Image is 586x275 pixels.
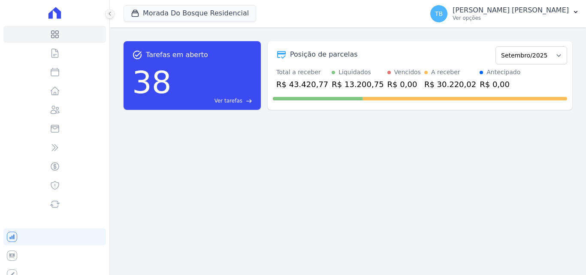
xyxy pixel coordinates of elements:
[214,97,242,105] span: Ver tarefas
[290,49,358,60] div: Posição de parcelas
[332,79,384,90] div: R$ 13.200,75
[246,98,252,104] span: east
[435,11,443,17] span: TB
[132,60,172,105] div: 38
[453,6,569,15] p: [PERSON_NAME] [PERSON_NAME]
[453,15,569,21] p: Ver opções
[175,97,252,105] a: Ver tarefas east
[132,50,142,60] span: task_alt
[338,68,371,77] div: Liquidados
[424,79,476,90] div: R$ 30.220,02
[423,2,586,26] button: TB [PERSON_NAME] [PERSON_NAME] Ver opções
[124,5,256,21] button: Morada Do Bosque Residencial
[394,68,421,77] div: Vencidos
[387,79,421,90] div: R$ 0,00
[480,79,520,90] div: R$ 0,00
[486,68,520,77] div: Antecipado
[276,79,328,90] div: R$ 43.420,77
[431,68,460,77] div: A receber
[146,50,208,60] span: Tarefas em aberto
[276,68,328,77] div: Total a receber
